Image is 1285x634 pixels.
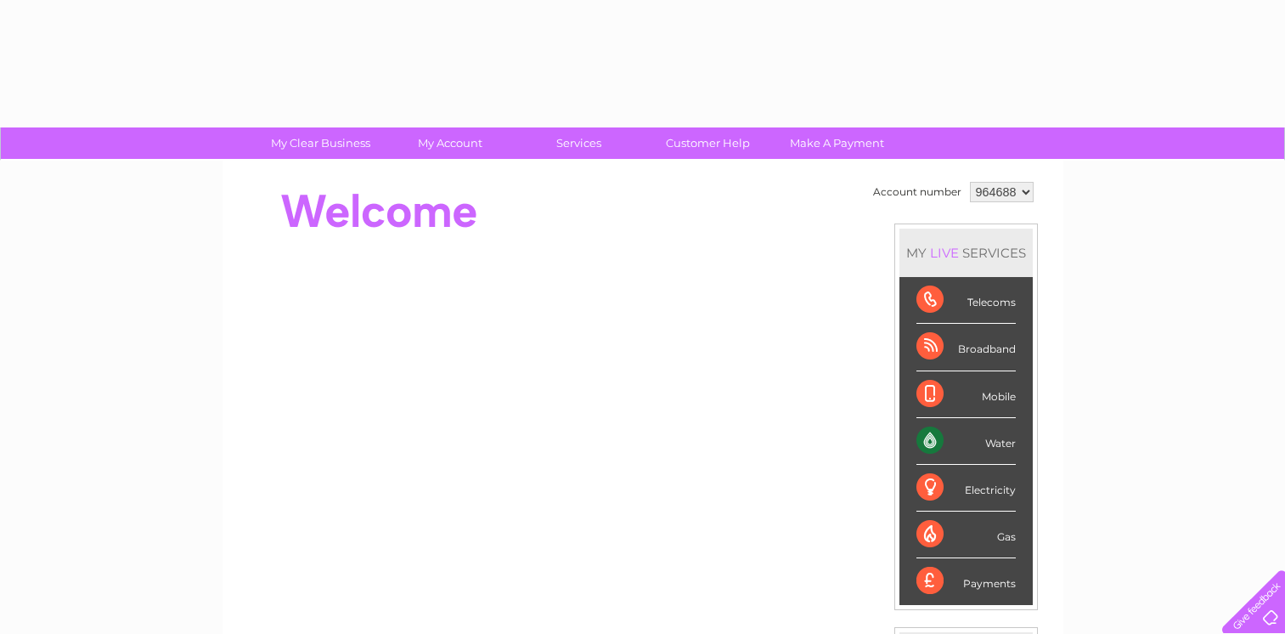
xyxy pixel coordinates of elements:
[916,512,1016,558] div: Gas
[916,558,1016,604] div: Payments
[927,245,962,261] div: LIVE
[380,127,520,159] a: My Account
[251,127,391,159] a: My Clear Business
[509,127,649,159] a: Services
[916,465,1016,512] div: Electricity
[916,277,1016,324] div: Telecoms
[916,324,1016,371] div: Broadband
[899,229,1033,277] div: MY SERVICES
[916,371,1016,418] div: Mobile
[916,418,1016,465] div: Water
[869,178,966,207] td: Account number
[638,127,778,159] a: Customer Help
[767,127,907,159] a: Make A Payment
